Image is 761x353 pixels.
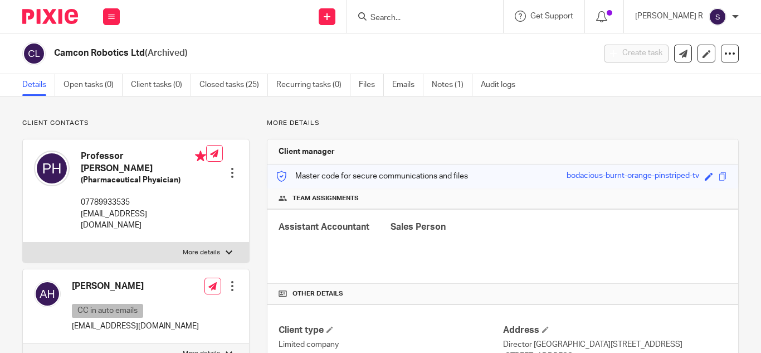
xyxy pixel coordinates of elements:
[481,74,524,96] a: Audit logs
[199,74,268,96] a: Closed tasks (25)
[34,281,61,307] img: svg%3E
[292,194,359,203] span: Team assignments
[709,8,726,26] img: svg%3E
[276,171,468,182] p: Master code for secure communications and files
[34,151,70,186] img: svg%3E
[22,9,78,24] img: Pixie
[276,74,350,96] a: Recurring tasks (0)
[604,45,669,62] button: Create task
[292,289,343,298] span: Other details
[674,45,692,62] a: Send new email
[279,325,503,336] h4: Client type
[267,119,739,128] p: More details
[64,74,123,96] a: Open tasks (0)
[719,172,727,181] span: Copy to clipboard
[530,12,573,20] span: Get Support
[183,248,220,257] p: More details
[567,170,699,183] div: bodacious-burnt-orange-pinstriped-tv
[54,47,481,59] h2: Camcon Robotics Ltd
[131,74,191,96] a: Client tasks (0)
[503,325,727,336] h4: Address
[81,209,206,231] p: [EMAIL_ADDRESS][DOMAIN_NAME]
[369,13,470,23] input: Search
[72,281,199,292] h4: [PERSON_NAME]
[635,11,703,22] p: [PERSON_NAME] R
[22,42,46,65] img: svg%3E
[392,74,423,96] a: Emails
[195,151,206,162] i: Primary
[359,74,384,96] a: Files
[705,172,713,181] span: Edit code
[279,146,335,157] h3: Client manager
[72,321,199,332] p: [EMAIL_ADDRESS][DOMAIN_NAME]
[81,197,206,208] p: 07789933535
[279,223,369,231] span: Assistant Accountant
[72,304,143,318] p: CC in auto emails
[145,49,188,57] span: (Archived)
[697,45,715,62] a: Edit client
[22,119,250,128] p: Client contacts
[391,223,446,231] span: Sales Person
[326,326,333,333] span: Change Client type
[22,74,55,96] a: Details
[279,339,503,350] p: Limited company
[503,339,727,350] p: Director [GEOGRAPHIC_DATA][STREET_ADDRESS]
[432,74,472,96] a: Notes (1)
[81,151,206,175] h4: Professor [PERSON_NAME]
[542,326,549,333] span: Edit Address
[81,175,206,186] h5: (Pharmaceutical Physician)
